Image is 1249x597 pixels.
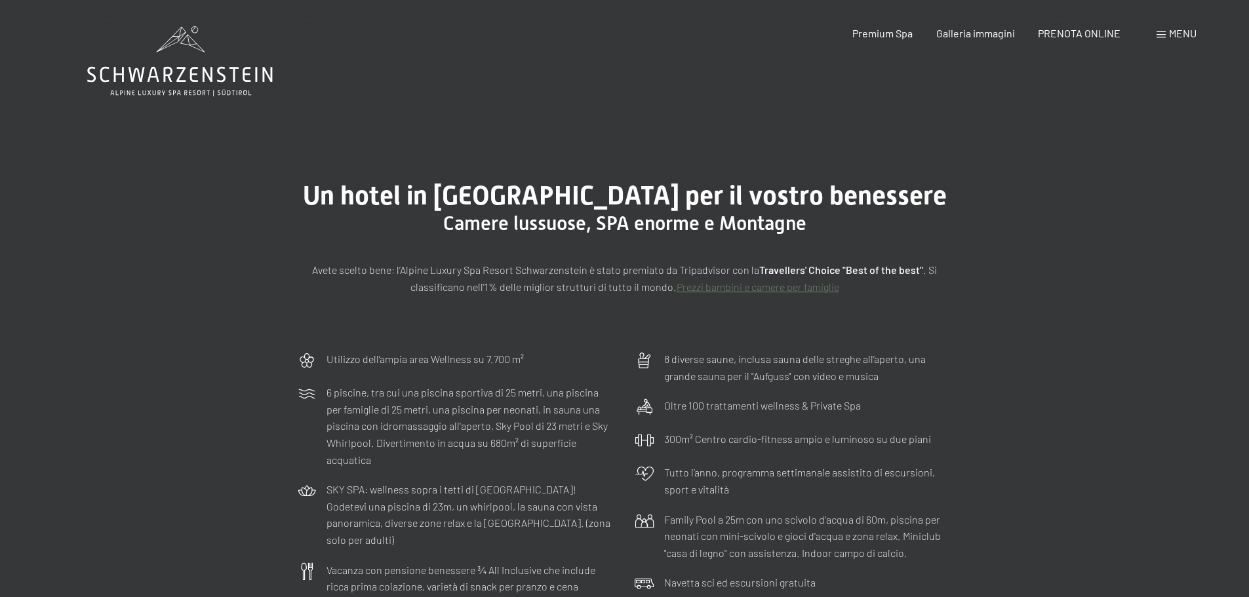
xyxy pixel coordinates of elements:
[936,27,1015,39] a: Galleria immagini
[664,397,861,414] p: Oltre 100 trattamenti wellness & Private Spa
[1169,27,1197,39] span: Menu
[303,180,947,211] span: Un hotel in [GEOGRAPHIC_DATA] per il vostro benessere
[677,280,839,293] a: Prezzi bambini e camere per famiglie
[759,263,923,276] strong: Travellers' Choice "Best of the best"
[664,511,953,562] p: Family Pool a 25m con uno scivolo d'acqua di 60m, piscina per neonati con mini-scivolo e gioci d'...
[297,261,953,295] p: Avete scelto bene: l’Alpine Luxury Spa Resort Schwarzenstein è stato premiato da Tripadvisor con ...
[664,351,953,384] p: 8 diverse saune, inclusa sauna delle streghe all’aperto, una grande sauna per il "Aufguss" con vi...
[664,464,953,497] p: Tutto l’anno, programma settimanale assistito di escursioni, sport e vitalità
[327,481,615,548] p: SKY SPA: wellness sopra i tetti di [GEOGRAPHIC_DATA]! Godetevi una piscina di 23m, un whirlpool, ...
[852,27,913,39] a: Premium Spa
[664,431,931,448] p: 300m² Centro cardio-fitness ampio e luminoso su due piani
[443,212,806,235] span: Camere lussuose, SPA enorme e Montagne
[1038,27,1120,39] a: PRENOTA ONLINE
[327,384,615,468] p: 6 piscine, tra cui una piscina sportiva di 25 metri, una piscina per famiglie di 25 metri, una pi...
[664,574,816,591] p: Navetta sci ed escursioni gratuita
[327,351,524,368] p: Utilizzo dell‘ampia area Wellness su 7.700 m²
